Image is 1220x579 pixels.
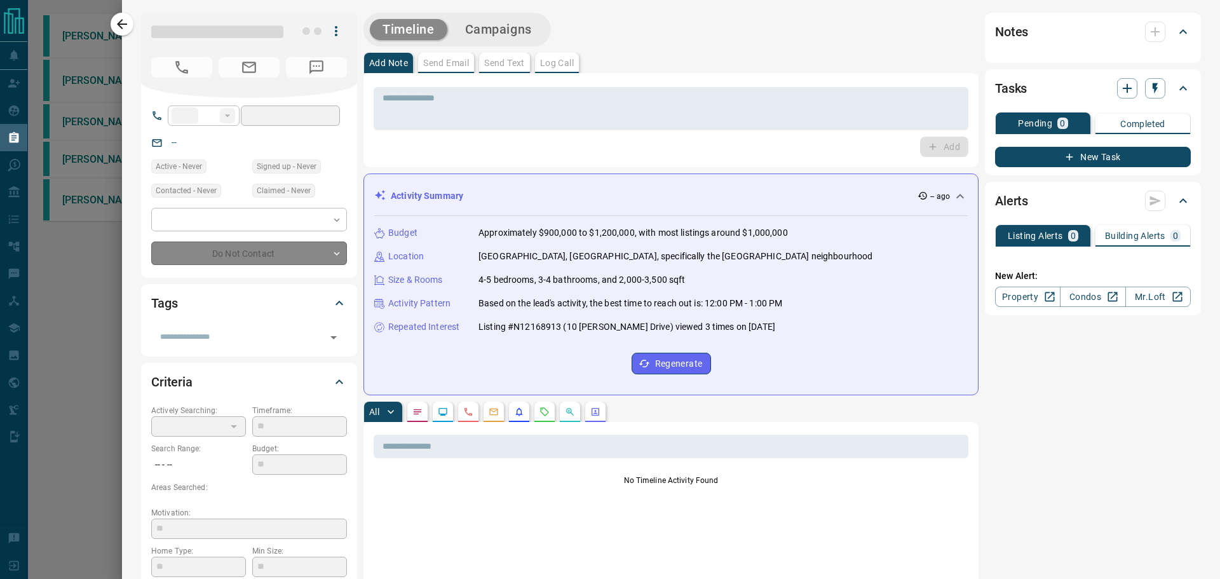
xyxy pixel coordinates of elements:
[388,273,443,287] p: Size & Rooms
[995,147,1191,167] button: New Task
[478,297,782,310] p: Based on the lead's activity, the best time to reach out is: 12:00 PM - 1:00 PM
[1105,231,1165,240] p: Building Alerts
[151,293,177,313] h2: Tags
[478,320,775,334] p: Listing #N12168913 (10 [PERSON_NAME] Drive) viewed 3 times on [DATE]
[151,372,193,392] h2: Criteria
[995,186,1191,216] div: Alerts
[930,191,950,202] p: -- ago
[374,475,968,486] p: No Timeline Activity Found
[995,269,1191,283] p: New Alert:
[995,22,1028,42] h2: Notes
[151,507,347,519] p: Motivation:
[151,482,347,493] p: Areas Searched:
[539,407,550,417] svg: Requests
[151,57,212,78] span: No Number
[286,57,347,78] span: No Number
[219,57,280,78] span: No Email
[995,78,1027,99] h2: Tasks
[514,407,524,417] svg: Listing Alerts
[151,288,347,318] div: Tags
[369,407,379,416] p: All
[438,407,448,417] svg: Lead Browsing Activity
[151,443,246,454] p: Search Range:
[478,273,685,287] p: 4-5 bedrooms, 3-4 bathrooms, and 2,000-3,500 sqft
[995,191,1028,211] h2: Alerts
[412,407,423,417] svg: Notes
[391,189,463,203] p: Activity Summary
[1173,231,1178,240] p: 0
[1008,231,1063,240] p: Listing Alerts
[478,226,788,240] p: Approximately $900,000 to $1,200,000, with most listings around $1,000,000
[1120,119,1165,128] p: Completed
[632,353,711,374] button: Regenerate
[252,545,347,557] p: Min Size:
[156,184,217,197] span: Contacted - Never
[995,17,1191,47] div: Notes
[151,367,347,397] div: Criteria
[1060,119,1065,128] p: 0
[374,184,968,208] div: Activity Summary-- ago
[590,407,600,417] svg: Agent Actions
[1071,231,1076,240] p: 0
[156,160,202,173] span: Active - Never
[252,443,347,454] p: Budget:
[565,407,575,417] svg: Opportunities
[151,405,246,416] p: Actively Searching:
[172,137,177,147] a: --
[1018,119,1052,128] p: Pending
[1060,287,1125,307] a: Condos
[257,160,316,173] span: Signed up - Never
[151,454,246,475] p: -- - --
[995,73,1191,104] div: Tasks
[252,405,347,416] p: Timeframe:
[369,58,408,67] p: Add Note
[151,242,347,265] div: Do Not Contact
[478,250,872,263] p: [GEOGRAPHIC_DATA], [GEOGRAPHIC_DATA], specifically the [GEOGRAPHIC_DATA] neighbourhood
[325,329,342,346] button: Open
[995,287,1061,307] a: Property
[388,320,459,334] p: Repeated Interest
[370,19,447,40] button: Timeline
[1125,287,1191,307] a: Mr.Loft
[452,19,545,40] button: Campaigns
[489,407,499,417] svg: Emails
[388,226,417,240] p: Budget
[257,184,311,197] span: Claimed - Never
[388,297,451,310] p: Activity Pattern
[463,407,473,417] svg: Calls
[388,250,424,263] p: Location
[151,545,246,557] p: Home Type:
